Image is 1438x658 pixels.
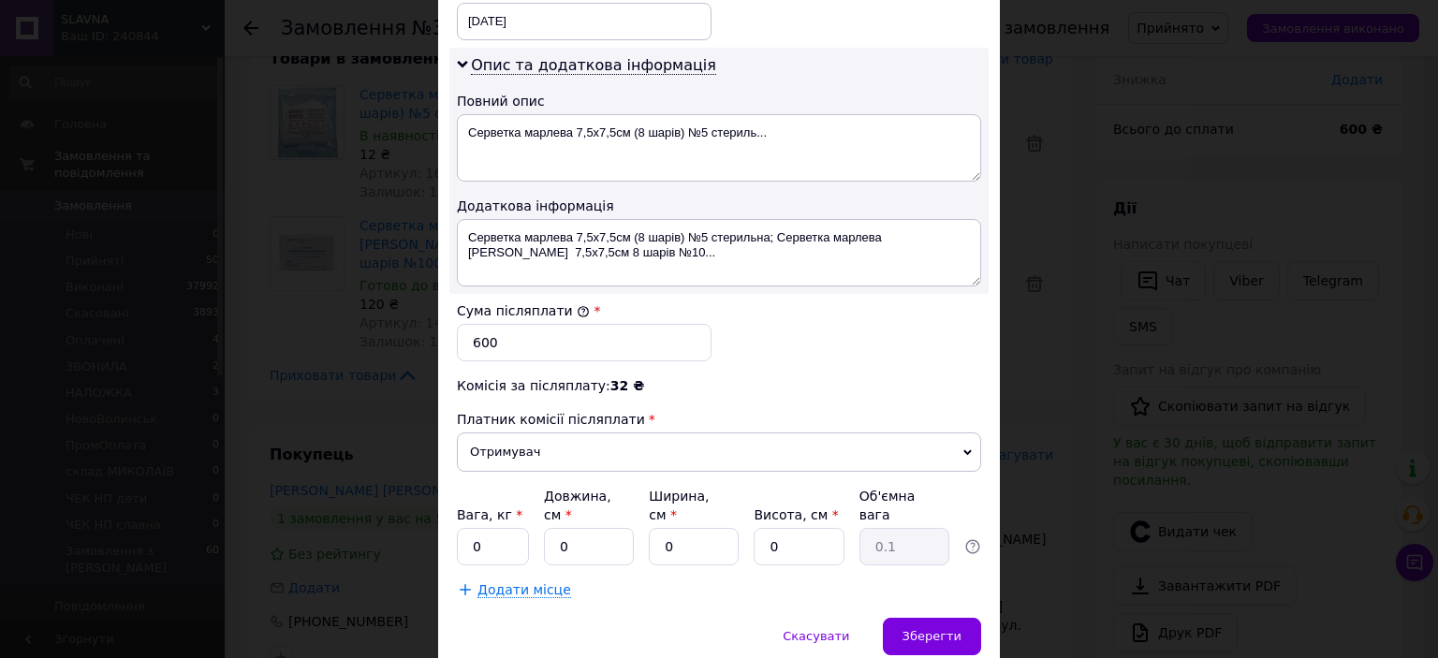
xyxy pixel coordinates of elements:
[902,629,961,643] span: Зберегти
[457,219,981,286] textarea: Серветка марлева 7,5х7,5см (8 шарів) №5 стерильна; Серветка марлева [PERSON_NAME] 7,5х7,5см 8 шар...
[457,376,981,395] div: Комісія за післяплату:
[859,487,949,524] div: Об'ємна вага
[457,197,981,215] div: Додаткова інформація
[544,489,611,522] label: Довжина, см
[754,507,838,522] label: Висота, см
[783,629,849,643] span: Скасувати
[471,56,716,75] span: Опис та додаткова інформація
[649,489,709,522] label: Ширина, см
[457,507,522,522] label: Вага, кг
[457,303,590,318] label: Сума післяплати
[457,412,645,427] span: Платник комісії післяплати
[457,432,981,472] span: Отримувач
[457,92,981,110] div: Повний опис
[477,582,571,598] span: Додати місце
[457,114,981,182] textarea: Серветка марлева 7,5х7,5см (8 шарів) №5 стериль...
[610,378,644,393] span: 32 ₴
